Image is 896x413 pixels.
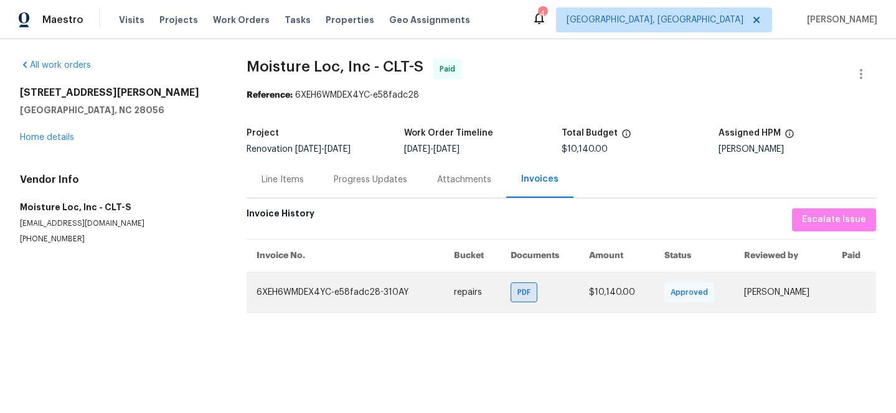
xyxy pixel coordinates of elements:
[538,7,547,20] div: 4
[404,145,430,154] span: [DATE]
[119,14,144,26] span: Visits
[792,208,876,231] button: Escalate Issue
[654,239,734,272] th: Status
[433,145,460,154] span: [DATE]
[247,129,279,137] h5: Project
[295,145,321,154] span: [DATE]
[20,174,217,186] h4: Vendor Info
[247,91,293,100] b: Reference:
[562,129,618,137] h5: Total Budget
[785,129,795,145] span: The hpm assigned to this work order.
[437,174,491,186] div: Attachments
[247,59,423,74] span: Moisture Loc, Inc - CLT-S
[734,239,832,272] th: Reviewed by
[802,14,877,26] span: [PERSON_NAME]
[213,14,270,26] span: Work Orders
[671,286,713,299] span: Approved
[262,174,304,186] div: Line Items
[326,14,374,26] span: Properties
[440,63,460,75] span: Paid
[20,86,217,99] h2: [STREET_ADDRESS][PERSON_NAME]
[832,239,876,272] th: Paid
[324,145,351,154] span: [DATE]
[285,16,311,24] span: Tasks
[20,133,74,142] a: Home details
[334,174,407,186] div: Progress Updates
[389,14,470,26] span: Geo Assignments
[42,14,83,26] span: Maestro
[444,239,501,272] th: Bucket
[444,272,501,312] td: repairs
[511,282,537,302] div: PDF
[404,145,460,154] span: -
[567,14,743,26] span: [GEOGRAPHIC_DATA], [GEOGRAPHIC_DATA]
[404,129,493,137] h5: Work Order Timeline
[579,239,654,272] th: Amount
[247,89,876,101] div: 6XEH6WMDEX4YC-e58fadc28
[589,288,635,297] span: $10,140.00
[521,173,559,185] div: Invoices
[802,212,866,228] span: Escalate Issue
[719,129,781,137] h5: Assigned HPM
[159,14,198,26] span: Projects
[517,286,535,299] span: PDF
[247,208,314,225] h6: Invoice History
[247,239,444,272] th: Invoice No.
[20,201,217,213] h5: Moisture Loc, Inc - CLT-S
[247,272,444,312] td: 6XEH6WMDEX4YC-e58fadc28-310AY
[20,104,217,116] h5: [GEOGRAPHIC_DATA], NC 28056
[20,61,91,70] a: All work orders
[20,218,217,229] p: [EMAIL_ADDRESS][DOMAIN_NAME]
[621,129,631,145] span: The total cost of line items that have been proposed by Opendoor. This sum includes line items th...
[734,272,832,312] td: [PERSON_NAME]
[295,145,351,154] span: -
[501,239,579,272] th: Documents
[562,145,608,154] span: $10,140.00
[719,145,876,154] div: [PERSON_NAME]
[247,145,351,154] span: Renovation
[20,234,217,244] p: [PHONE_NUMBER]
